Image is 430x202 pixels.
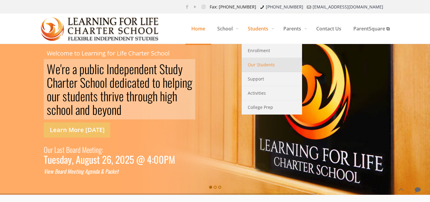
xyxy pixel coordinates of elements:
div: w [50,168,53,175]
div: u [48,156,52,163]
div: n [96,144,99,156]
div: t [92,144,94,156]
div: h [53,76,58,89]
div: d [145,76,150,89]
div: n [80,103,85,116]
div: u [89,156,93,163]
div: r [51,144,53,156]
span: Contact Us [310,20,347,38]
div: @ [136,156,145,163]
div: B [55,168,57,175]
div: t [66,76,69,89]
div: o [70,144,73,156]
div: u [84,62,89,76]
div: l [94,62,97,76]
div: c [51,103,56,116]
div: i [180,76,182,89]
div: e [90,168,92,175]
a: Learning for Life Charter School [41,14,159,44]
div: n [182,76,187,89]
div: g [99,144,102,156]
div: s [60,144,62,156]
div: B [66,144,70,156]
a: Home [185,14,211,44]
a: View Board Meeting Agenda & Packet [44,168,119,175]
div: h [104,89,108,103]
div: ' [60,62,62,76]
div: h [129,89,134,103]
div: c [85,76,90,89]
div: n [79,168,81,175]
div: h [90,76,95,89]
a: Our Students [242,58,302,72]
div: s [62,89,67,103]
div: b [92,103,97,116]
div: u [70,89,75,103]
div: e [52,156,56,163]
div: k [112,168,114,175]
img: Home [41,14,159,44]
div: s [56,156,60,163]
div: r [74,76,78,89]
div: i [125,76,127,89]
div: d [119,76,125,89]
div: v [114,89,119,103]
div: 0 [120,156,125,163]
div: o [100,76,105,89]
div: d [78,144,81,156]
div: 6 [107,156,111,163]
div: s [47,103,51,116]
div: : [102,144,103,156]
a: Support [242,72,302,86]
div: e [48,168,50,175]
div: c [110,168,112,175]
div: r [108,89,112,103]
div: p [175,76,180,89]
a: Parents [277,14,310,44]
div: t [97,156,100,163]
div: : [152,156,154,163]
div: h [56,103,61,116]
div: o [155,76,160,89]
div: e [167,76,172,89]
div: y [178,62,183,76]
div: e [144,62,149,76]
div: a [64,156,68,163]
div: s [93,89,98,103]
div: d [64,168,66,175]
div: a [58,76,62,89]
div: P [164,156,169,163]
div: 2 [102,156,107,163]
div: u [81,156,85,163]
a: Facebook icon [184,4,190,10]
div: g [81,168,84,175]
div: i [97,62,99,76]
div: 0 [154,156,159,163]
div: o [95,76,100,89]
span: Support [248,75,264,83]
a: Our Last Board Meeting: Tuesday, August 26, 2025 @ 4:00PM [44,144,175,163]
div: n [134,62,139,76]
div: V [44,168,46,175]
div: d [85,103,90,116]
span: Our Students [248,61,275,69]
div: o [138,89,143,103]
div: e [129,62,134,76]
a: Students [242,14,277,44]
div: r [56,89,60,103]
span: School [211,20,242,38]
div: u [52,89,56,103]
div: d [114,62,119,76]
div: 4 [147,156,152,163]
a: Instagram icon [200,4,207,10]
div: u [168,62,173,76]
div: o [47,89,52,103]
div: e [87,144,89,156]
div: p [79,62,84,76]
div: e [71,168,73,175]
div: i [46,168,48,175]
div: r [62,168,64,175]
div: M [82,144,87,156]
div: e [119,89,124,103]
div: r [134,89,138,103]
